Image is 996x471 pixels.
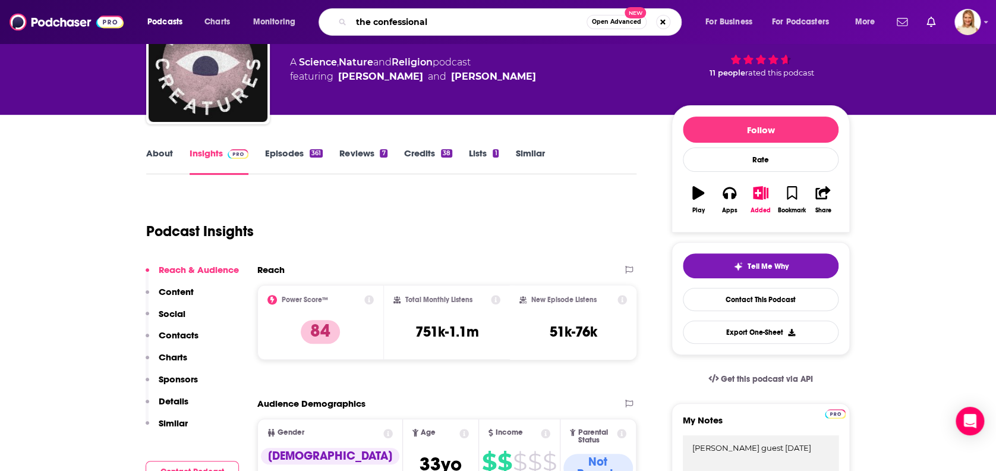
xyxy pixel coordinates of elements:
a: Similar [515,147,544,175]
button: open menu [764,12,846,32]
button: Open AdvancedNew [587,15,647,29]
span: New [625,7,646,18]
p: Reach & Audience [159,264,239,275]
div: Open Intercom Messenger [956,407,984,435]
div: Share [815,207,831,214]
h2: Total Monthly Listens [405,296,472,304]
button: Added [745,178,776,221]
a: Reviews7 [339,147,387,175]
button: Contacts [146,329,198,351]
h2: Reach [257,264,285,275]
div: 84 11 peoplerated this podcast [672,11,850,85]
button: Charts [146,351,187,373]
span: Logged in as leannebush [954,9,981,35]
button: Play [683,178,714,221]
button: Content [146,286,194,308]
h3: 751k-1.1m [415,323,478,341]
p: 84 [301,320,340,344]
img: tell me why sparkle [733,262,743,271]
a: Show notifications dropdown [922,12,940,32]
div: Bookmark [778,207,806,214]
div: 7 [380,149,387,158]
button: Reach & Audience [146,264,239,286]
button: Share [808,178,839,221]
span: , [337,56,339,68]
a: About [146,147,173,175]
a: Nature [339,56,373,68]
p: Contacts [159,329,198,341]
a: Science [299,56,337,68]
div: 1 [493,149,499,158]
p: Charts [159,351,187,363]
a: Show notifications dropdown [892,12,912,32]
a: Luke Rodgers [451,70,536,84]
div: Rate [683,147,839,172]
div: Added [751,207,771,214]
button: open menu [846,12,890,32]
a: InsightsPodchaser Pro [190,147,248,175]
span: Open Advanced [592,19,641,25]
img: User Profile [954,9,981,35]
button: Export One-Sheet [683,321,839,344]
button: Details [146,395,188,417]
img: Blurry Creatures [149,3,267,122]
a: Charts [197,12,237,32]
div: Apps [722,207,737,214]
label: My Notes [683,415,839,435]
button: Follow [683,117,839,143]
input: Search podcasts, credits, & more... [351,12,587,32]
button: Apps [714,178,745,221]
span: Parental Status [578,429,614,444]
span: Gender [278,429,304,437]
a: Nate Henry [338,70,423,84]
div: 361 [310,149,323,158]
h2: Power Score™ [282,296,328,304]
a: Episodes361 [265,147,323,175]
span: and [373,56,392,68]
a: Pro website [825,407,846,419]
span: and [428,70,446,84]
p: Content [159,286,194,297]
button: Sponsors [146,373,198,395]
h3: 51k-76k [550,323,597,341]
span: Income [496,429,523,437]
a: Lists1 [469,147,499,175]
button: Similar [146,417,188,439]
span: rated this podcast [745,68,814,77]
a: Get this podcast via API [699,365,822,394]
span: featuring [290,70,536,84]
button: Social [146,308,185,330]
div: [DEMOGRAPHIC_DATA] [261,448,399,464]
span: More [855,14,875,30]
a: Contact This Podcast [683,288,839,311]
span: Podcasts [147,14,182,30]
button: Bookmark [776,178,807,221]
span: Charts [204,14,230,30]
span: For Podcasters [772,14,829,30]
h2: New Episode Listens [531,296,597,304]
div: Play [692,207,705,214]
span: Monitoring [253,14,295,30]
img: Podchaser - Follow, Share and Rate Podcasts [10,11,124,33]
img: Podchaser Pro [228,149,248,159]
div: Search podcasts, credits, & more... [330,8,693,36]
div: 38 [441,149,452,158]
p: Details [159,395,188,407]
a: Religion [392,56,433,68]
span: For Business [705,14,752,30]
p: Social [159,308,185,319]
span: Get this podcast via API [721,374,813,384]
h2: Audience Demographics [257,398,365,409]
span: 11 people [710,68,745,77]
p: Similar [159,417,188,429]
button: open menu [245,12,311,32]
div: A podcast [290,55,536,84]
a: Credits38 [404,147,452,175]
button: tell me why sparkleTell Me Why [683,253,839,278]
button: open menu [697,12,767,32]
button: Show profile menu [954,9,981,35]
span: Tell Me Why [748,262,789,271]
span: Age [421,429,436,437]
